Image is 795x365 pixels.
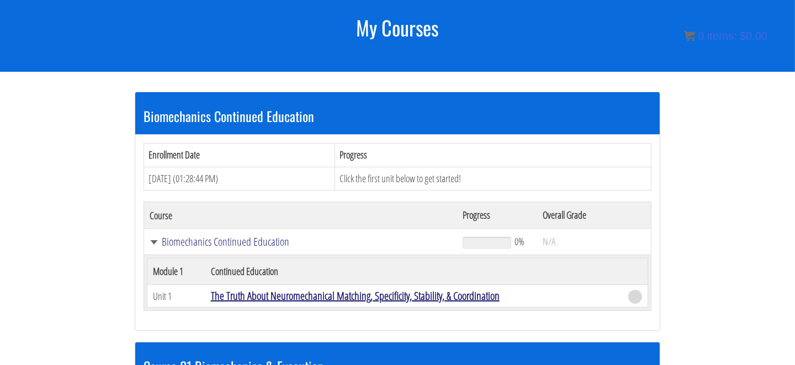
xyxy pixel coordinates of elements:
th: Course [144,202,457,229]
td: N/A [537,229,651,255]
img: icon11.png [684,30,695,41]
span: items: [707,30,736,42]
td: Unit 1 [147,285,205,308]
th: Overall Grade [537,202,651,229]
span: 0 [698,30,704,42]
th: Enrollment Date [144,143,335,167]
th: Progress [335,143,651,167]
span: 0% [515,235,525,247]
span: $ [740,30,746,42]
a: The Truth About Neuromechanical Matching, Specificity, Stability, & Coordination [211,288,500,303]
h3: Biomechanics Continued Education [144,109,651,123]
bdi: 0.00 [740,30,767,42]
th: Module 1 [147,258,205,285]
th: Progress [457,202,537,229]
td: Click the first unit below to get started! [335,167,651,191]
td: [DATE] (01:28:44 PM) [144,167,335,191]
th: Continued Education [205,258,623,285]
a: 0 items: $0.00 [684,30,767,42]
a: Biomechanics Continued Education [150,236,452,247]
